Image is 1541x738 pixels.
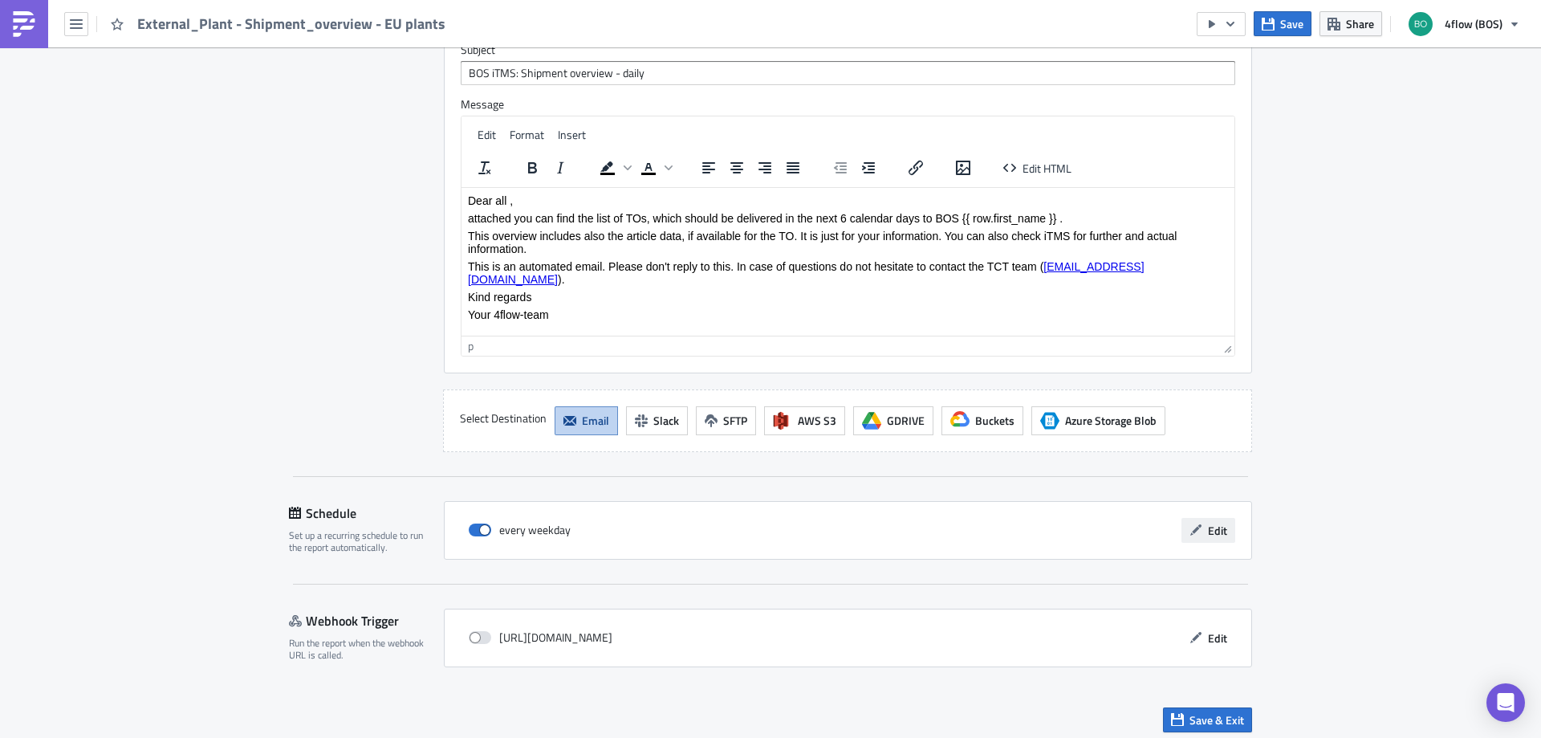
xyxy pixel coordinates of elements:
[653,412,679,429] span: Slack
[478,126,496,143] span: Edit
[555,406,618,435] button: Email
[997,157,1078,179] button: Edit HTML
[975,412,1014,429] span: Buckets
[582,412,609,429] span: Email
[1040,411,1059,430] span: Azure Storage Blob
[855,157,882,179] button: Increase indent
[461,188,1234,336] iframe: Rich Text Area
[469,518,571,542] div: every weekday
[1399,6,1529,42] button: 4flow (BOS)
[887,412,925,429] span: GDRIVE
[1346,15,1374,32] span: Share
[949,157,977,179] button: Insert/edit image
[764,406,845,435] button: AWS S3
[471,157,498,179] button: Clear formatting
[695,157,722,179] button: Align left
[635,157,675,179] div: Text color
[468,337,474,354] div: p
[827,157,854,179] button: Decrease indent
[547,157,574,179] button: Italic
[1218,336,1234,356] div: Resize
[1407,10,1434,38] img: Avatar
[1163,707,1252,732] button: Save & Exit
[902,157,929,179] button: Insert/edit link
[1208,630,1227,646] span: Edit
[469,626,612,650] div: [URL][DOMAIN_NAME]
[1208,522,1227,539] span: Edit
[461,43,1235,57] label: Subject
[289,637,433,662] div: Run the report when the webhook URL is called.
[518,157,546,179] button: Bold
[460,406,547,430] label: Select Destination
[1031,406,1165,435] button: Azure Storage BlobAzure Storage Blob
[11,11,37,37] img: PushMetrics
[779,157,807,179] button: Justify
[289,501,444,525] div: Schedule
[1254,11,1311,36] button: Save
[137,14,447,33] span: External_Plant - Shipment_overview - EU plants
[1445,15,1502,32] span: 4flow (BOS)
[723,157,750,179] button: Align center
[558,126,586,143] span: Insert
[696,406,756,435] button: SFTP
[289,609,444,633] div: Webhook Trigger
[1319,11,1382,36] button: Share
[510,126,544,143] span: Format
[751,157,779,179] button: Align right
[626,406,688,435] button: Slack
[798,412,836,429] span: AWS S3
[1023,159,1071,176] span: Edit HTML
[723,412,747,429] span: SFTP
[1181,518,1235,543] button: Edit
[1280,15,1303,32] span: Save
[1189,711,1244,728] span: Save & Exit
[941,406,1023,435] button: Buckets
[853,406,933,435] button: GDRIVE
[1065,412,1157,429] span: Azure Storage Blob
[1181,626,1235,650] button: Edit
[1486,683,1525,722] div: Open Intercom Messenger
[289,529,433,554] div: Set up a recurring schedule to run the report automatically.
[461,97,1235,112] label: Message
[594,157,634,179] div: Background color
